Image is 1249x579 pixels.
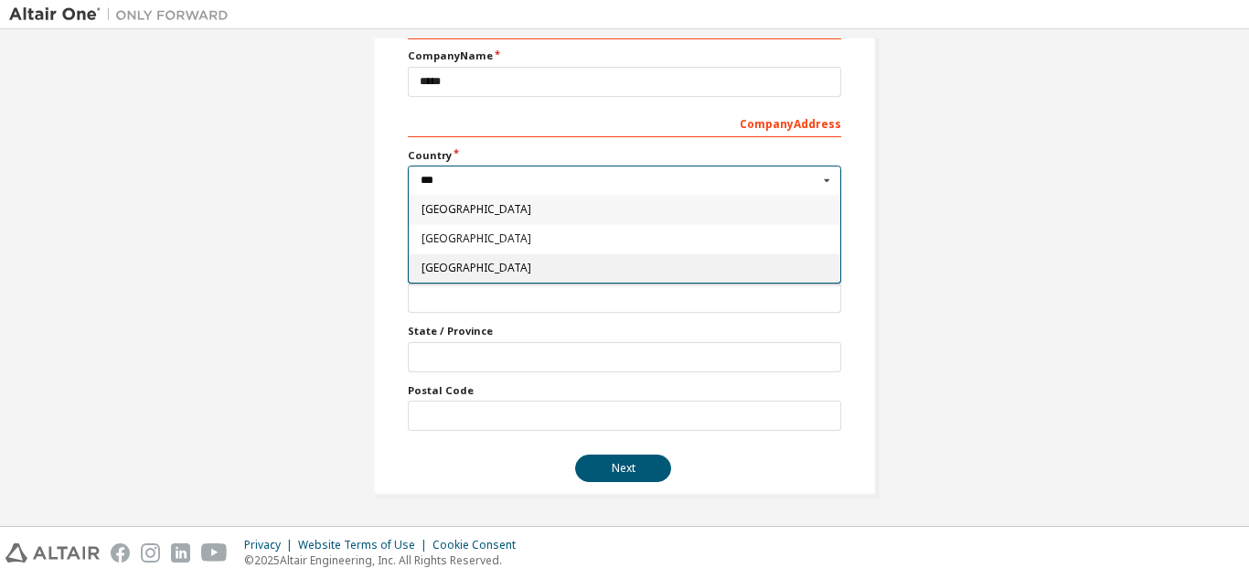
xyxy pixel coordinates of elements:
img: altair_logo.svg [5,543,100,563]
label: Company Name [408,48,841,63]
img: youtube.svg [201,543,228,563]
label: State / Province [408,324,841,338]
div: Company Address [408,108,841,137]
span: [GEOGRAPHIC_DATA] [422,233,828,244]
span: [GEOGRAPHIC_DATA] [422,263,828,273]
img: facebook.svg [111,543,130,563]
label: Postal Code [408,383,841,398]
button: Next [575,455,671,482]
img: instagram.svg [141,543,160,563]
label: Country [408,148,841,163]
img: Altair One [9,5,238,24]
p: © 2025 Altair Engineering, Inc. All Rights Reserved. [244,552,527,568]
img: linkedin.svg [171,543,190,563]
span: [GEOGRAPHIC_DATA] [422,204,828,215]
div: Privacy [244,538,298,552]
div: Cookie Consent [432,538,527,552]
div: Website Terms of Use [298,538,432,552]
